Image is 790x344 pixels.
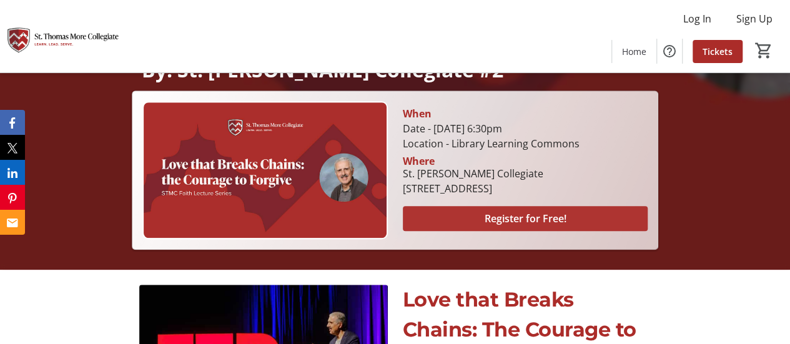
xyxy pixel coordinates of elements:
[7,5,119,67] img: St. Thomas More Collegiate #2's Logo
[673,9,721,29] button: Log In
[657,39,682,64] button: Help
[612,40,656,63] a: Home
[726,9,783,29] button: Sign Up
[403,181,543,196] div: [STREET_ADDRESS]
[403,156,435,166] div: Where
[484,211,566,226] span: Register for Free!
[142,101,388,239] img: Campaign CTA Media Photo
[403,166,543,181] div: St. [PERSON_NAME] Collegiate
[403,106,432,121] div: When
[622,45,646,58] span: Home
[693,40,743,63] a: Tickets
[403,206,648,231] button: Register for Free!
[703,45,733,58] span: Tickets
[736,11,773,26] span: Sign Up
[142,59,648,81] p: By: St. [PERSON_NAME] Collegiate #2
[403,121,648,151] div: Date - [DATE] 6:30pm Location - Library Learning Commons
[683,11,711,26] span: Log In
[753,39,775,62] button: Cart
